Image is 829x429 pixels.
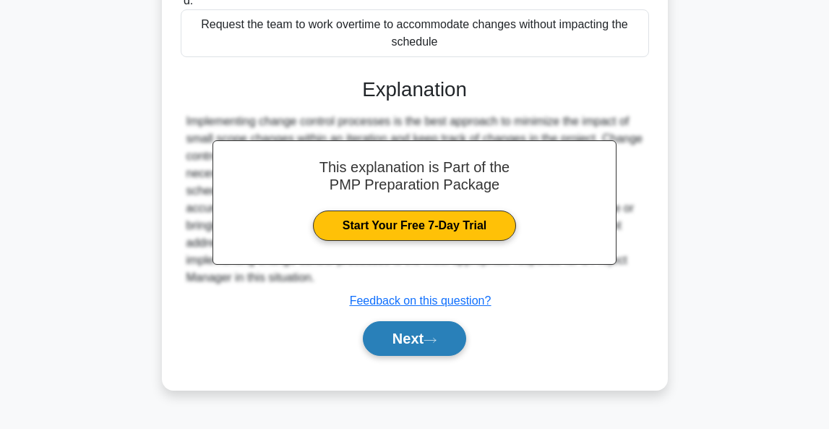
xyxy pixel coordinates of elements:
[189,77,640,101] h3: Explanation
[313,211,516,241] a: Start Your Free 7-Day Trial
[363,321,466,356] button: Next
[186,113,643,286] div: Implementing change control processes is the best approach to minimize the impact of small scope ...
[181,9,649,57] div: Request the team to work overtime to accommodate changes without impacting the schedule
[350,294,491,307] a: Feedback on this question?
